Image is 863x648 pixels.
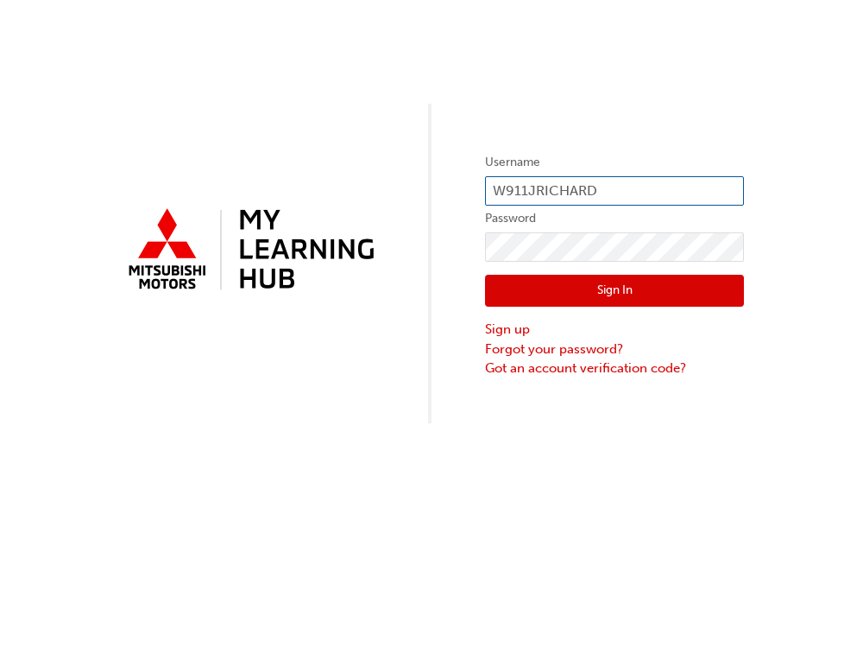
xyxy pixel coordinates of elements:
label: Password [485,208,744,229]
a: Sign up [485,320,744,340]
a: Forgot your password? [485,340,744,359]
img: mmal [119,201,378,300]
a: Got an account verification code? [485,359,744,378]
label: Username [485,152,744,173]
button: Sign In [485,275,744,308]
input: Username [485,176,744,206]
